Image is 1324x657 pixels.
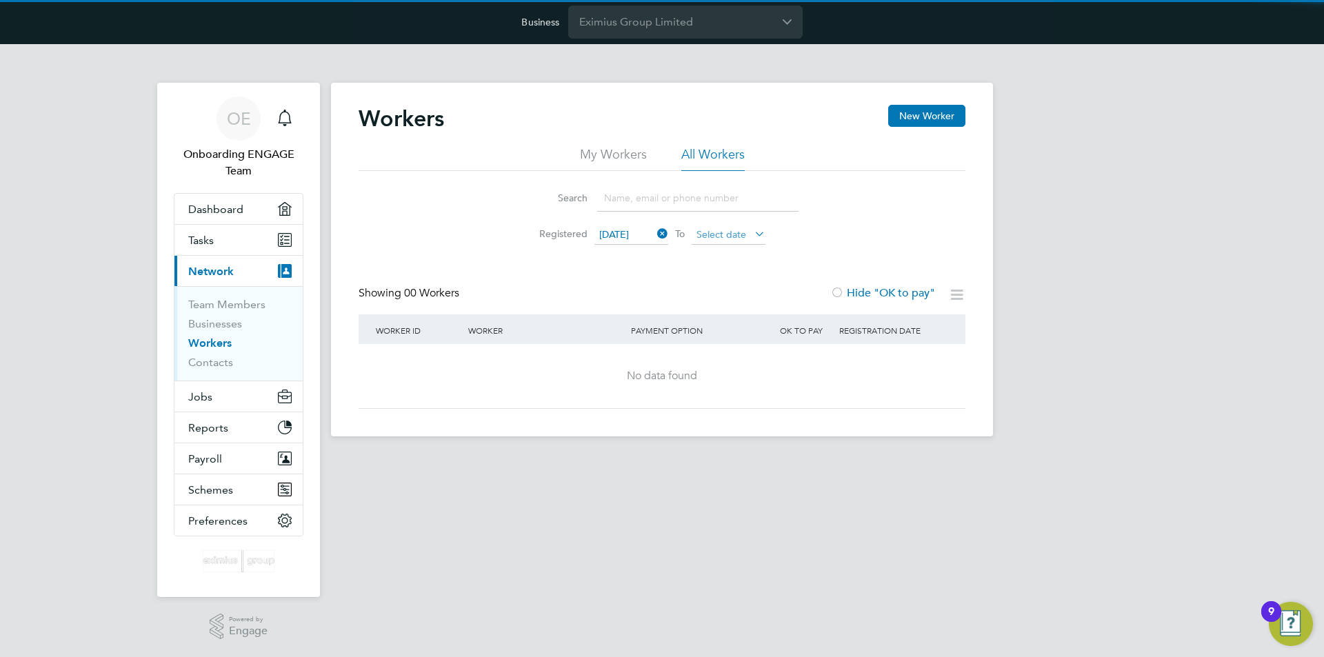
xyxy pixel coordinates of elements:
span: Reports [188,421,228,434]
span: Payroll [188,452,222,465]
span: To [671,225,689,243]
span: Tasks [188,234,214,247]
span: 00 Workers [404,286,459,300]
div: Payment Option [628,314,767,346]
span: [DATE] [599,228,629,241]
a: Powered byEngage [210,614,268,640]
a: Workers [188,336,232,350]
button: Payroll [174,443,303,474]
div: Showing [359,286,462,301]
nav: Main navigation [157,83,320,597]
li: My Workers [580,146,647,171]
span: Schemes [188,483,233,496]
span: Dashboard [188,203,243,216]
label: Business [521,16,559,28]
h2: Workers [359,105,444,132]
span: Onboarding ENGAGE Team [174,146,303,179]
button: Reports [174,412,303,443]
span: Powered by [229,614,268,625]
label: Search [525,192,588,204]
a: Team Members [188,298,265,311]
button: Schemes [174,474,303,505]
img: eximius-logo-retina.png [203,550,274,572]
li: All Workers [681,146,745,171]
button: Network [174,256,303,286]
a: Dashboard [174,194,303,224]
div: 9 [1268,611,1274,629]
span: Select date [696,228,746,241]
span: Preferences [188,514,248,527]
a: Go to home page [174,550,303,572]
button: Preferences [174,505,303,536]
span: Network [188,265,234,278]
span: Jobs [188,390,212,403]
div: Worker ID [372,314,465,346]
span: Engage [229,625,268,637]
label: Hide "OK to pay" [830,286,935,300]
label: Registered [525,228,588,240]
div: Registration Date [836,314,952,346]
a: Businesses [188,317,242,330]
div: Worker [465,314,627,346]
button: New Worker [888,105,965,127]
div: No data found [372,369,952,383]
a: OEOnboarding ENGAGE Team [174,97,303,179]
div: OK to pay [766,314,836,346]
button: Open Resource Center, 9 new notifications [1269,602,1313,646]
span: OE [227,110,251,128]
a: Contacts [188,356,233,369]
div: Network [174,286,303,381]
input: Name, email or phone number [597,185,799,212]
button: Jobs [174,381,303,412]
a: Tasks [174,225,303,255]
